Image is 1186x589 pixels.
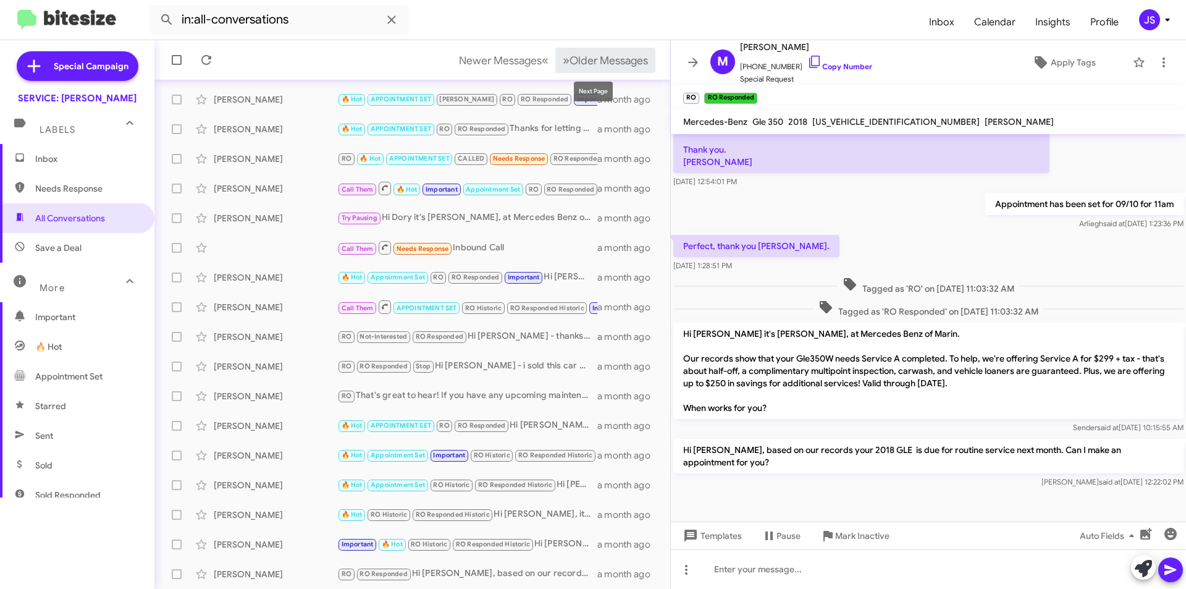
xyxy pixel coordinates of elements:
span: 🔥 Hot [342,273,363,281]
div: SERVICE: [PERSON_NAME] [18,92,137,104]
span: RO [439,422,449,430]
span: 🔥 Hot [342,95,363,103]
span: Needs Response [35,182,140,195]
div: That's great to hear! If you have any upcoming maintenance or repair needs, feel free to let me k... [337,389,597,403]
span: M [717,52,728,72]
div: Hi [PERSON_NAME], it's [PERSON_NAME] at Mercedes Benz of Marin. Just wanted to follow up, were yo... [337,478,597,492]
span: APPOINTMENT SET [371,95,431,103]
span: RO Responded [360,570,407,578]
div: Next Page [574,82,613,101]
div: a month ago [597,212,660,224]
div: Hi Dory it's [PERSON_NAME], at Mercedes Benz of Marin. Thanks for being our loyal customer. Our r... [337,211,597,225]
button: Auto Fields [1070,525,1149,547]
div: a month ago [597,538,660,551]
span: RO Historic [433,481,469,489]
a: Insights [1025,4,1080,40]
button: Next [555,48,655,73]
a: Copy Number [807,62,872,71]
span: RO Historic [371,511,407,519]
div: a month ago [597,331,660,343]
div: [PERSON_NAME] [214,212,337,224]
div: a month ago [597,271,660,284]
div: Hi [PERSON_NAME], based on our records your 2014 C-Class is due for service next week. Can I make... [337,448,597,462]
span: Needs Response [397,245,449,253]
span: APPOINTMENT SET [389,155,450,163]
span: 🔥 Hot [342,481,363,489]
span: Not-Interested [360,333,407,341]
div: [PERSON_NAME] [214,331,337,343]
span: Important [508,273,540,281]
span: Starred [35,400,66,412]
div: Inbound Call [337,240,597,255]
div: Lo Ipsu D'si amet consec ad elits doe te Inc ut laboree dolorem aliqu eni ad minimv quisn . Exe u... [337,151,597,166]
span: RO Responded [458,125,505,133]
span: Arliegh [DATE] 1:23:36 PM [1079,219,1184,228]
span: Tagged as 'RO Responded' on [DATE] 11:03:32 AM [814,300,1043,318]
span: Sold Responded [35,489,101,501]
div: [PERSON_NAME] [214,390,337,402]
span: RO [439,125,449,133]
span: [US_VEHICLE_IDENTIFICATION_NUMBER] [812,116,980,127]
span: Tagged as 'RO' on [DATE] 11:03:32 AM [838,277,1019,295]
span: Appointment Set [35,370,103,383]
span: RO Responded [452,273,499,281]
div: [PERSON_NAME] [214,360,337,373]
span: RO Responded Historic [510,304,584,312]
div: Hi [PERSON_NAME], it's [PERSON_NAME] at Mercedes Benz of Marin. Just wanted to follow up, were yo... [337,507,597,522]
span: RO [502,95,512,103]
span: RO Responded [553,155,601,163]
div: Hi [PERSON_NAME], based on our records your 2021 GLA is due for routine service. Can I make an ap... [337,418,597,433]
div: [PERSON_NAME] [214,420,337,432]
span: Important [35,311,140,323]
span: RO Responded [547,185,594,193]
div: a month ago [597,390,660,402]
span: RO Responded [458,422,505,430]
span: 🔥 Hot [35,341,62,353]
span: Sent [35,430,53,442]
p: Hi [PERSON_NAME], based on our records your 2018 GLE is due for routine service next month. Can I... [673,439,1184,473]
span: RO Responded [521,95,568,103]
span: Sold [35,459,53,472]
div: Hi [PERSON_NAME], based on our records your 2019 C300 is due for routine service. Can I make an a... [337,537,597,551]
span: Appointment Set [371,451,425,459]
p: Hi [PERSON_NAME] it's [PERSON_NAME], at Mercedes Benz of Marin. Our records show that your Gle350... [673,323,1184,419]
span: 2018 [788,116,807,127]
span: CALLED [458,155,484,163]
div: Hi [PERSON_NAME] - i sold this car back to you and go a new mercedes ... so you can remove me fro... [337,359,597,373]
span: Calendar [964,4,1025,40]
span: 🔥 Hot [342,451,363,459]
span: 🔥 Hot [342,125,363,133]
span: More [40,282,65,294]
div: a month ago [597,509,660,521]
span: [PERSON_NAME] [740,40,872,54]
span: Needs Response [493,155,545,163]
span: Special Campaign [54,60,128,72]
span: RO [342,155,351,163]
button: Apply Tags [1000,51,1127,74]
div: a month ago [597,123,660,135]
small: RO [683,93,699,104]
div: a month ago [597,420,660,432]
div: Hi [PERSON_NAME], thank you for letting me know. I’ll make sure your record reflects that. Feel f... [337,299,597,315]
span: Templates [681,525,742,547]
span: said at [1097,423,1119,432]
span: Call Them [342,245,374,253]
a: Inbox [919,4,964,40]
span: Labels [40,124,75,135]
div: JS [1139,9,1160,30]
span: Pause [776,525,801,547]
a: Profile [1080,4,1129,40]
div: No appointment is needed for checking the pressure. We are here from 7:30 AM up until 5:30 PM. [337,92,597,106]
span: 🔥 Hot [382,540,403,548]
span: « [542,53,549,68]
div: a month ago [597,449,660,462]
div: Inbound Call [337,180,597,196]
span: Auto Fields [1080,525,1139,547]
span: APPOINTMENT SET [371,422,431,430]
span: Older Messages [570,54,648,67]
div: a month ago [597,242,660,254]
div: a month ago [597,479,660,491]
div: a month ago [597,360,660,373]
